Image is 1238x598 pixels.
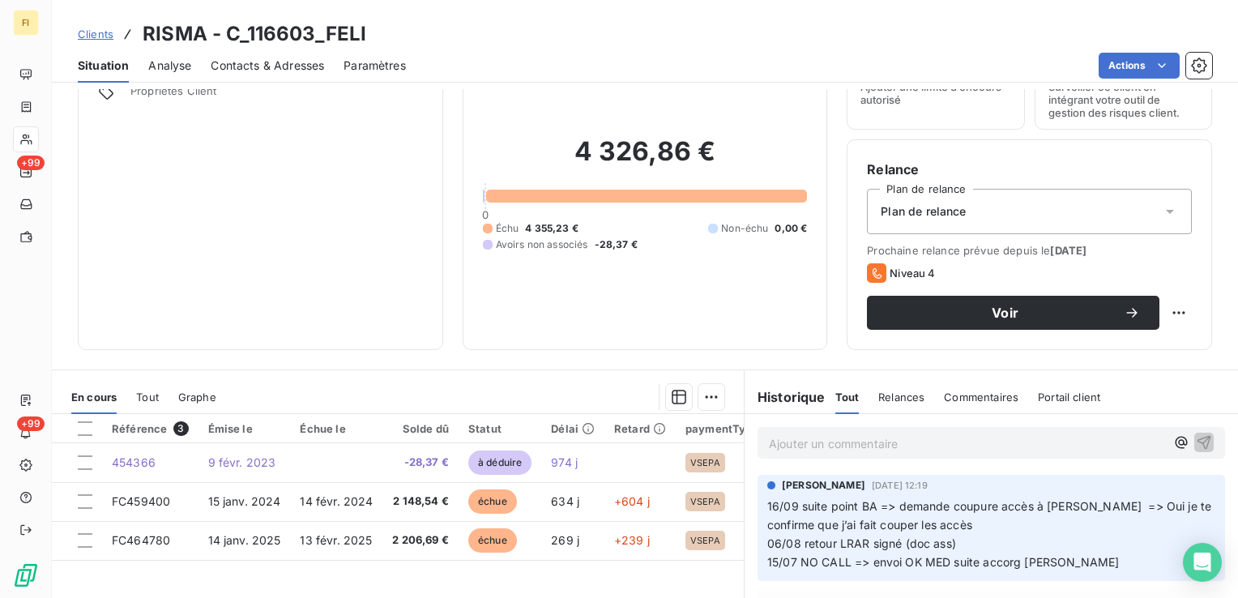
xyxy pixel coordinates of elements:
[890,267,935,280] span: Niveau 4
[551,422,595,435] div: Délai
[551,533,579,547] span: 269 j
[867,244,1192,257] span: Prochaine relance prévue depuis le
[71,391,117,404] span: En cours
[78,28,113,41] span: Clients
[551,455,578,469] span: 974 j
[468,528,517,553] span: échue
[614,494,650,508] span: +604 j
[78,58,129,74] span: Situation
[78,26,113,42] a: Clients
[130,84,423,107] span: Propriétés Client
[208,455,276,469] span: 9 févr. 2023
[112,455,156,469] span: 454366
[721,221,768,236] span: Non-échu
[468,451,531,475] span: à déduire
[690,458,720,468] span: VSEPA
[344,58,406,74] span: Paramètres
[881,203,966,220] span: Plan de relance
[944,391,1018,404] span: Commentaires
[148,58,191,74] span: Analyse
[208,422,281,435] div: Émise le
[1099,53,1180,79] button: Actions
[1183,543,1222,582] div: Open Intercom Messenger
[1050,244,1086,257] span: [DATE]
[13,10,39,36] div: FI
[468,422,531,435] div: Statut
[835,391,860,404] span: Tout
[1038,391,1100,404] span: Portail client
[551,494,579,508] span: 634 j
[614,422,666,435] div: Retard
[867,160,1192,179] h6: Relance
[392,493,449,510] span: 2 148,54 €
[886,306,1124,319] span: Voir
[112,421,189,436] div: Référence
[483,135,808,184] h2: 4 326,86 €
[112,533,170,547] span: FC464780
[136,391,159,404] span: Tout
[211,58,324,74] span: Contacts & Adresses
[745,387,826,407] h6: Historique
[482,208,489,221] span: 0
[392,455,449,471] span: -28,37 €
[13,562,39,588] img: Logo LeanPay
[17,156,45,170] span: +99
[872,481,928,490] span: [DATE] 12:19
[685,422,787,435] div: paymentTypeCode
[867,296,1159,330] button: Voir
[173,421,188,436] span: 3
[300,533,372,547] span: 13 févr. 2025
[112,494,170,508] span: FC459400
[595,237,638,252] span: -28,37 €
[690,536,720,545] span: VSEPA
[17,416,45,431] span: +99
[468,489,517,514] span: échue
[300,422,373,435] div: Échue le
[208,494,281,508] span: 15 janv. 2024
[392,422,449,435] div: Solde dû
[208,533,281,547] span: 14 janv. 2025
[690,497,720,506] span: VSEPA
[878,391,924,404] span: Relances
[860,80,1010,106] span: Ajouter une limite d’encours autorisé
[143,19,366,49] h3: RISMA - C_116603_FELI
[1048,80,1198,119] span: Surveiller ce client en intégrant votre outil de gestion des risques client.
[392,532,449,549] span: 2 206,69 €
[496,221,519,236] span: Échu
[614,533,650,547] span: +239 j
[178,391,216,404] span: Graphe
[525,221,578,236] span: 4 355,23 €
[782,478,865,493] span: [PERSON_NAME]
[496,237,588,252] span: Avoirs non associés
[775,221,807,236] span: 0,00 €
[300,494,373,508] span: 14 févr. 2024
